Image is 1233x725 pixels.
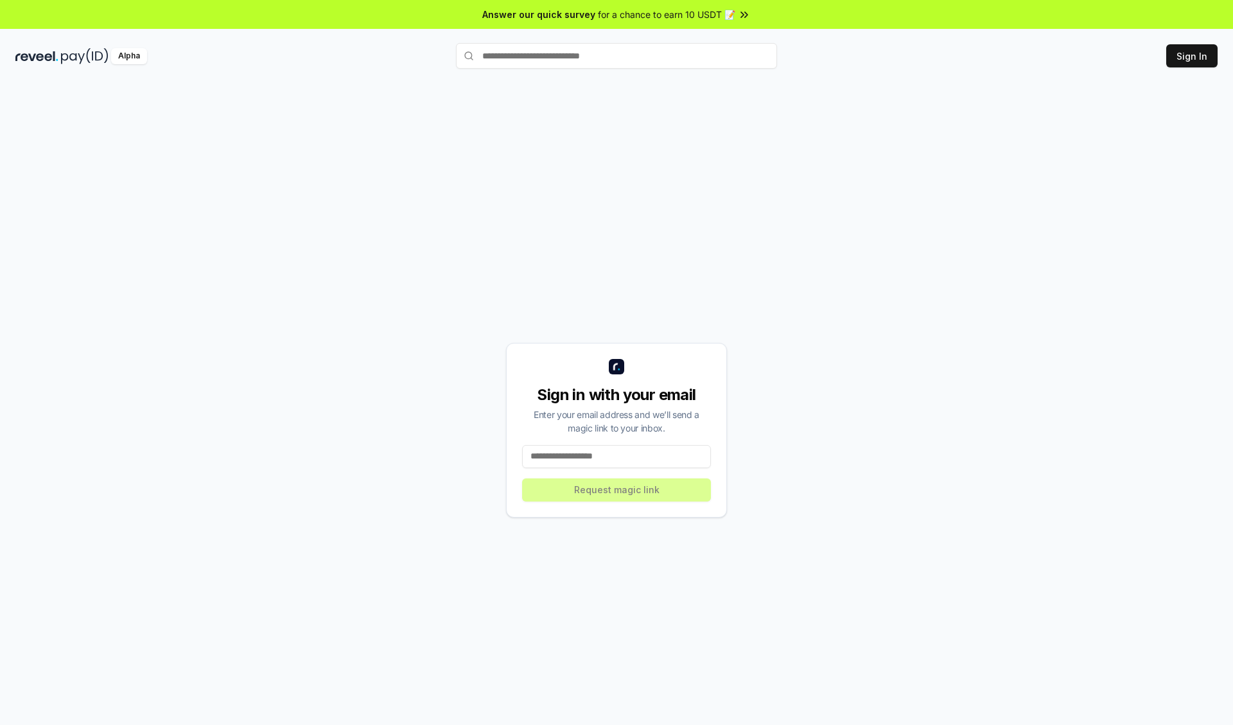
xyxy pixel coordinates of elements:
img: logo_small [609,359,624,374]
span: for a chance to earn 10 USDT 📝 [598,8,735,21]
span: Answer our quick survey [482,8,595,21]
div: Sign in with your email [522,385,711,405]
div: Enter your email address and we’ll send a magic link to your inbox. [522,408,711,435]
img: reveel_dark [15,48,58,64]
div: Alpha [111,48,147,64]
img: pay_id [61,48,109,64]
button: Sign In [1166,44,1218,67]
